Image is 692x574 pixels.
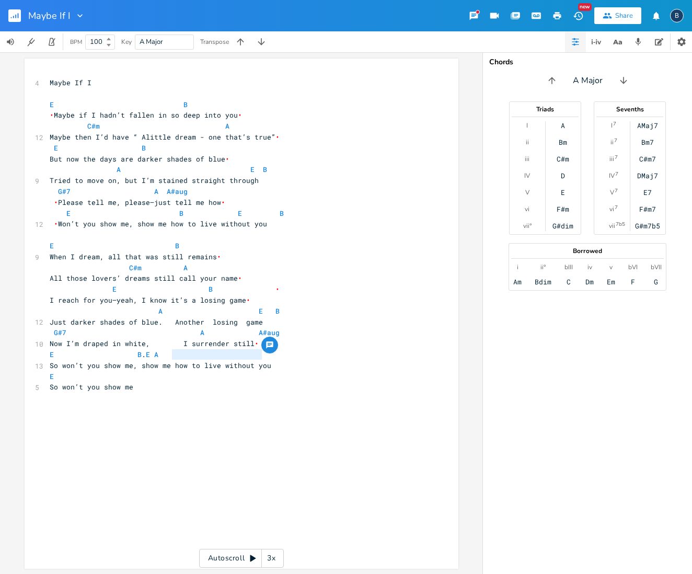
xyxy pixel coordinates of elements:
div: G [654,278,658,286]
div: Borrowed [509,248,666,254]
span: Won’t you show me, show me how to live without you [50,219,267,228]
div: Bm [559,138,567,146]
div: G#dim [552,222,573,230]
span: \u2028 [54,219,58,228]
div: F#m7 [639,205,656,213]
div: Sevenths [594,106,665,112]
div: F [631,278,635,286]
div: DMaj7 [637,171,658,180]
span: A [154,350,158,359]
span: A [183,263,188,272]
span: E [66,209,71,218]
span: \u2028 [238,273,242,283]
div: boywells [670,9,684,22]
div: bVII [651,263,662,271]
span: All those lovers’ dreams still call your name [50,273,422,294]
div: vi [525,205,529,213]
div: Triads [510,106,581,112]
span: Maybe If I [28,11,71,20]
span: E [146,350,150,359]
div: I [611,121,613,130]
span: C#m [87,121,100,131]
div: C#m [557,155,569,163]
span: B [275,306,280,316]
div: BPM [70,39,82,45]
div: I [526,121,528,130]
div: G#m7b5 [635,222,660,230]
div: Autoscroll [199,549,284,568]
span: A [158,306,163,316]
div: Chords [489,59,686,66]
div: Dm [585,278,594,286]
div: D [561,171,565,180]
div: v [609,263,613,271]
span: Just darker shades of blue. Another losing game [50,317,263,327]
span: A Major [573,75,603,87]
div: ii° [540,263,546,271]
sup: 7 [614,136,617,145]
div: C#m7 [639,155,656,163]
div: iii [525,155,529,163]
div: Share [615,11,633,20]
div: Transpose [200,39,229,45]
span: B [183,100,188,109]
span: E [50,372,54,381]
span: B [280,209,284,218]
span: B [142,143,146,153]
div: E7 [643,188,652,197]
sup: 7 [615,170,618,178]
span: A#aug [259,328,280,337]
div: V [610,188,614,197]
span: B [175,241,179,250]
span: E [250,165,255,174]
div: vi [609,205,614,213]
span: \u2028 [217,252,221,261]
span: \u2028 [255,339,259,348]
span: E [54,143,58,153]
div: Key [121,39,132,45]
span: \u2028 [246,295,250,305]
div: IV [609,171,615,180]
sup: 7 [615,187,618,195]
span: So won’t you show me [50,382,133,392]
span: C#m [129,263,142,272]
span: Maybe if I hadn’t fallen in so deep into you [50,110,426,131]
div: A [561,121,565,130]
span: \u2028 [221,198,225,207]
sup: 7 [615,203,618,212]
div: IV [524,171,530,180]
span: A [154,187,158,196]
div: C [567,278,571,286]
div: V [525,188,529,197]
div: ii [526,138,529,146]
div: bVI [628,263,638,271]
span: \u2028 [275,132,280,142]
div: AMaj7 [637,121,658,130]
div: vii° [523,222,532,230]
span: A [200,328,204,337]
span: B [209,284,213,294]
span: A#aug [167,187,188,196]
span: E [259,306,263,316]
span: . [50,350,158,359]
span: A [117,165,121,174]
div: F#m [557,205,569,213]
span: \u2028 [238,110,242,120]
div: E [561,188,565,197]
div: vii [609,222,615,230]
span: G#7 [54,328,66,337]
div: Bdim [535,278,551,286]
span: B [179,209,183,218]
sup: 7b5 [616,220,625,228]
span: I reach for you—yeah, I know it’s a losing game [50,295,422,316]
span: A [225,121,229,131]
span: \u2028 [54,198,58,207]
div: New [578,3,592,11]
span: When I dream, all that was still remains [50,252,229,261]
span: Maybe then I’d have “ Alittle dream - one that’s true” [50,132,280,142]
div: iii [609,155,614,163]
span: A Major [140,37,163,47]
span: So won’t you show me, show me how to live without you [50,361,271,370]
span: E [238,209,242,218]
span: E [112,284,117,294]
